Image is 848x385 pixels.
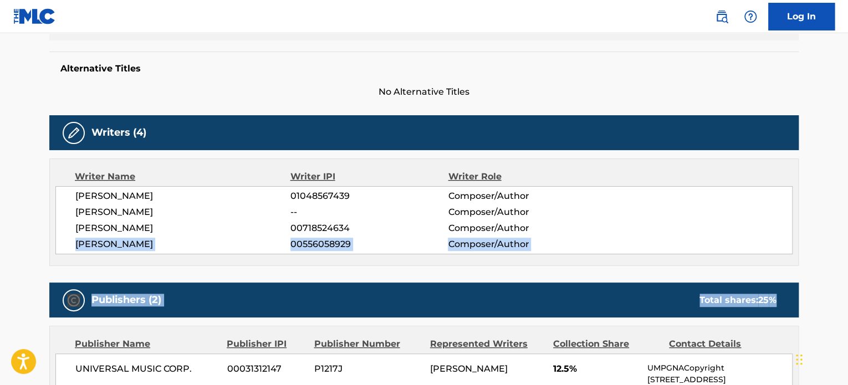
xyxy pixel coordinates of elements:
[67,294,80,307] img: Publishers
[448,189,591,203] span: Composer/Author
[711,6,733,28] a: Public Search
[758,295,777,305] span: 25 %
[553,362,639,376] span: 12.5%
[290,189,448,203] span: 01048567439
[75,337,218,351] div: Publisher Name
[739,6,762,28] div: Help
[448,206,591,219] span: Composer/Author
[290,206,448,219] span: --
[75,238,290,251] span: [PERSON_NAME]
[290,238,448,251] span: 00556058929
[553,337,661,351] div: Collection Share
[75,222,290,235] span: [PERSON_NAME]
[793,332,848,385] iframe: Chat Widget
[314,362,422,376] span: P1217J
[715,10,728,23] img: search
[647,362,792,374] p: UMPGNACopyright
[768,3,835,30] a: Log In
[699,294,777,307] div: Total shares:
[290,170,448,183] div: Writer IPI
[430,337,545,351] div: Represented Writers
[290,222,448,235] span: 00718524634
[744,10,757,23] img: help
[49,85,799,99] span: No Alternative Titles
[227,362,306,376] span: 00031312147
[430,363,508,374] span: [PERSON_NAME]
[60,63,788,74] h5: Alternative Titles
[448,222,591,235] span: Composer/Author
[13,8,56,24] img: MLC Logo
[314,337,421,351] div: Publisher Number
[91,126,146,139] h5: Writers (4)
[75,189,290,203] span: [PERSON_NAME]
[669,337,777,351] div: Contact Details
[67,126,80,140] img: Writers
[448,170,591,183] div: Writer Role
[448,238,591,251] span: Composer/Author
[75,362,219,376] span: UNIVERSAL MUSIC CORP.
[91,294,161,306] h5: Publishers (2)
[227,337,305,351] div: Publisher IPI
[75,170,290,183] div: Writer Name
[75,206,290,219] span: [PERSON_NAME]
[796,343,803,376] div: Drag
